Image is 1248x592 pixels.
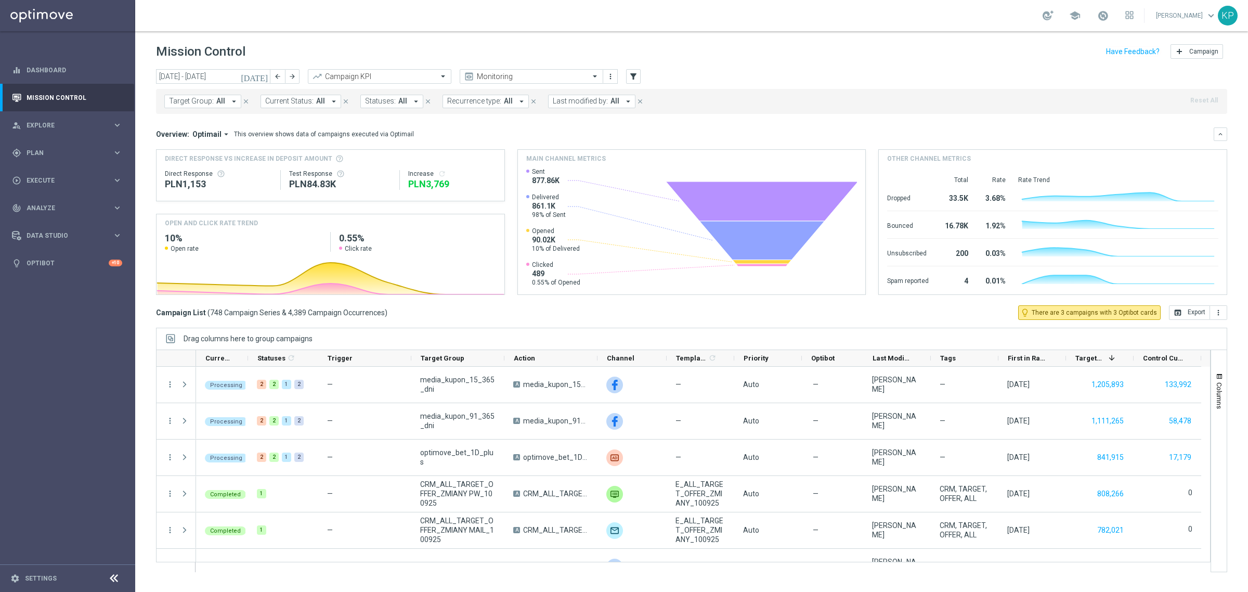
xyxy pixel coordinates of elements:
div: Mission Control [12,84,122,111]
div: 4 [941,272,968,288]
span: Control Customers [1143,354,1184,362]
i: arrow_drop_down [411,97,421,106]
div: Press SPACE to select this row. [157,476,196,512]
div: Bounced [887,216,929,233]
span: Targeted Customers [1075,354,1104,362]
i: trending_up [312,71,322,82]
div: 2 [257,416,266,426]
i: [DATE] [241,72,269,81]
div: Dropped [887,189,929,205]
span: CRM_ALL_TARGET_OFFER_ZMIANY MAIL_100925 [523,525,589,535]
span: — [813,380,818,389]
i: keyboard_arrow_down [1217,131,1224,138]
span: media_kupon_91_365_dni [420,411,496,430]
button: [DATE] [239,69,270,85]
i: lightbulb [12,259,21,268]
span: All [504,97,513,106]
button: Optimail arrow_drop_down [189,130,234,139]
div: 10 Sep 2025, Wednesday [1007,525,1030,535]
span: A [513,491,520,497]
i: arrow_drop_down [329,97,339,106]
span: 748 Campaign Series & 4,389 Campaign Occurrences [210,308,385,317]
i: keyboard_arrow_right [112,148,122,158]
div: 08 Sep 2025, Monday [1007,380,1030,389]
span: 861.1K [532,201,566,211]
button: more_vert [165,453,175,462]
span: Processing [210,455,242,461]
i: more_vert [1214,308,1223,317]
span: CRM, TARGET, OFFER, ALL [940,484,990,503]
span: Trigger [328,354,353,362]
div: Press SPACE to select this row. [157,440,196,476]
button: 808,266 [1096,487,1125,500]
div: Data Studio keyboard_arrow_right [11,231,123,240]
span: Statuses: [365,97,396,106]
div: Test Response [289,170,392,178]
span: Priority [744,354,769,362]
div: 2 [294,453,304,462]
div: Increase [408,170,496,178]
button: close [423,96,433,107]
div: Execute [12,176,112,185]
span: — [675,416,681,426]
h3: Overview: [156,130,189,139]
div: 2 [269,380,279,389]
div: 2 [269,416,279,426]
button: more_vert [1210,305,1227,320]
span: 877.86K [532,176,560,185]
span: CRM_ALL_TARGET_OFFER_ZMIANY PW_100925 [523,489,589,498]
div: Patryk Przybolewski [872,375,922,394]
span: A [513,418,520,424]
i: more_vert [165,416,175,426]
button: Target Group: All arrow_drop_down [164,95,241,108]
span: A [513,454,520,460]
span: media_kupon_15_365_dni [523,380,589,389]
button: equalizer Dashboard [11,66,123,74]
div: lightbulb Optibot +10 [11,259,123,267]
button: more_vert [165,489,175,498]
div: 08 Sep 2025, Monday [1007,453,1030,462]
span: Auto [743,380,759,389]
span: — [327,526,333,534]
div: Row Groups [184,334,313,343]
button: Last modified by: All arrow_drop_down [548,95,635,108]
label: 0 [1188,524,1192,534]
label: 0 [1188,488,1192,497]
span: — [813,453,818,462]
span: Processing [210,418,242,425]
span: Recurrence type: [447,97,501,106]
span: Explore [27,122,112,128]
img: Facebook Custom Audience [606,559,623,575]
button: arrow_forward [285,69,300,84]
div: PLN84,825 [289,178,392,190]
i: more_vert [165,525,175,535]
button: Statuses: All arrow_drop_down [360,95,423,108]
span: All [398,97,407,106]
span: Statuses [257,354,285,362]
i: keyboard_arrow_right [112,230,122,240]
div: 1 [282,416,291,426]
span: ( [207,308,210,317]
i: open_in_browser [1174,308,1182,317]
span: Direct Response VS Increase In Deposit Amount [165,154,332,163]
span: 98% of Sent [532,211,566,219]
div: 1 [257,525,266,535]
div: Press SPACE to select this row. [157,512,196,549]
span: A [513,527,520,533]
div: 3.68% [981,189,1006,205]
a: Mission Control [27,84,122,111]
div: KP [1218,6,1238,25]
i: equalizer [12,66,21,75]
img: Facebook Custom Audience [606,377,623,393]
i: arrow_forward [289,73,296,80]
i: close [342,98,349,105]
button: play_circle_outline Execute keyboard_arrow_right [11,176,123,185]
span: Delivered [532,193,566,201]
span: First in Range [1008,354,1048,362]
button: track_changes Analyze keyboard_arrow_right [11,204,123,212]
span: Sent [532,168,560,176]
div: 2 [257,453,266,462]
span: Auto [743,417,759,425]
i: refresh [708,354,717,362]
